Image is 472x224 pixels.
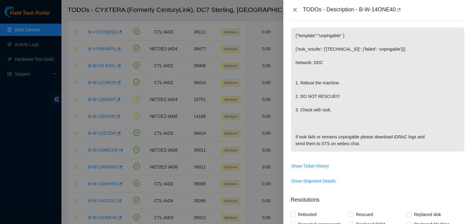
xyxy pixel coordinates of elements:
[293,7,297,12] span: close
[291,176,336,186] button: Show Shipment Details
[303,5,465,15] div: TODOs - Description - B-W-14ONE40
[291,28,464,152] p: {"template":"unpingable" } {'isok_results': {'[TECHNICAL_ID]': {'failed': 'unpingable'}}} Network...
[291,163,329,169] span: Show Ticket History
[353,210,375,219] span: Rescued
[291,161,329,171] button: Show Ticket History
[411,210,443,219] span: Replaced disk
[296,210,319,219] span: Rebooted
[291,7,299,13] button: Close
[291,178,336,184] span: Show Shipment Details
[291,191,465,204] p: Resolutions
